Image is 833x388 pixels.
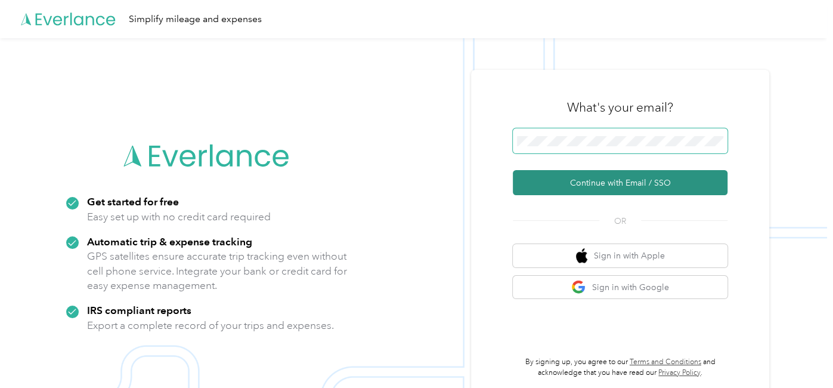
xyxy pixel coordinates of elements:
div: Simplify mileage and expenses [129,12,262,27]
span: OR [599,215,641,227]
a: Terms and Conditions [630,358,701,367]
button: google logoSign in with Google [513,276,727,299]
h3: What's your email? [567,99,673,116]
p: GPS satellites ensure accurate trip tracking even without cell phone service. Integrate your bank... [87,249,348,293]
p: By signing up, you agree to our and acknowledge that you have read our . [513,357,727,378]
strong: IRS compliant reports [87,304,191,316]
p: Easy set up with no credit card required [87,210,271,224]
button: Continue with Email / SSO [513,170,727,195]
button: apple logoSign in with Apple [513,244,727,267]
a: Privacy Policy [658,368,701,377]
img: apple logo [576,248,588,263]
strong: Get started for free [87,195,179,208]
strong: Automatic trip & expense tracking [87,235,252,248]
p: Export a complete record of your trips and expenses. [87,318,334,333]
img: google logo [571,280,586,295]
